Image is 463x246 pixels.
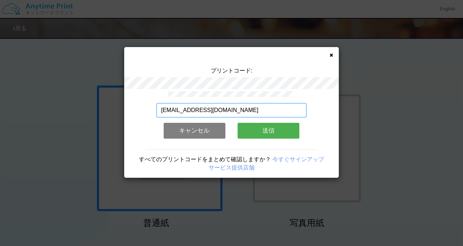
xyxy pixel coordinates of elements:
a: 今すぐサインアップ [272,156,324,162]
button: 送信 [238,123,299,139]
span: プリントコード: [211,68,252,74]
input: メールアドレス [156,103,307,117]
button: キャンセル [164,123,225,139]
a: サービス提供店舗 [209,164,254,171]
span: すべてのプリントコードをまとめて確認しますか？ [139,156,271,162]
